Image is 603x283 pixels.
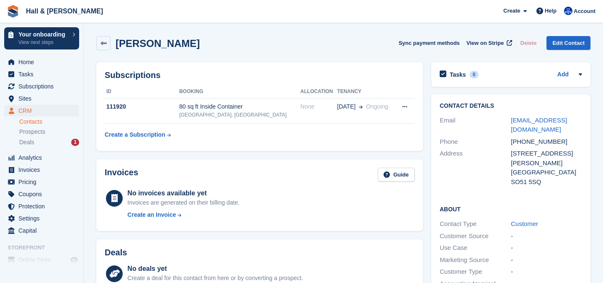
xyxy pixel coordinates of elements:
[18,152,69,164] span: Analytics
[440,137,511,147] div: Phone
[511,220,538,227] a: Customer
[440,205,582,213] h2: About
[399,36,460,50] button: Sync payment methods
[545,7,557,15] span: Help
[18,225,69,236] span: Capital
[4,200,79,212] a: menu
[7,5,19,18] img: stora-icon-8386f47178a22dfd0bd8f6a31ec36ba5ce8667c1dd55bd0f319d3a0aa187defe.svg
[378,168,415,182] a: Guide
[511,177,582,187] div: SO51 5SQ
[18,164,69,176] span: Invoices
[440,116,511,135] div: Email
[300,102,337,111] div: None
[503,7,520,15] span: Create
[69,255,79,265] a: Preview store
[4,80,79,92] a: menu
[18,200,69,212] span: Protection
[4,152,79,164] a: menu
[18,105,69,117] span: CRM
[440,243,511,253] div: Use Case
[564,7,572,15] img: Claire Banham
[105,127,171,143] a: Create a Subscription
[105,85,179,99] th: ID
[105,70,415,80] h2: Subscriptions
[440,255,511,265] div: Marketing Source
[127,188,240,198] div: No invoices available yet
[105,102,179,111] div: 111920
[179,111,300,119] div: [GEOGRAPHIC_DATA], [GEOGRAPHIC_DATA]
[4,188,79,200] a: menu
[19,128,45,136] span: Prospects
[19,138,79,147] a: Deals 1
[337,85,395,99] th: Tenancy
[337,102,356,111] span: [DATE]
[511,158,582,168] div: [PERSON_NAME]
[18,31,68,37] p: Your onboarding
[300,85,337,99] th: Allocation
[511,137,582,147] div: [PHONE_NUMBER]
[546,36,590,50] a: Edit Contact
[19,138,34,146] span: Deals
[517,36,540,50] button: Delete
[23,4,106,18] a: Hall & [PERSON_NAME]
[4,56,79,68] a: menu
[440,267,511,277] div: Customer Type
[511,255,582,265] div: -
[18,56,69,68] span: Home
[18,188,69,200] span: Coupons
[127,198,240,207] div: Invoices are generated on their billing date.
[19,118,79,126] a: Contacts
[511,168,582,177] div: [GEOGRAPHIC_DATA]
[127,264,303,274] div: No deals yet
[18,39,68,46] p: View next steps
[557,70,569,80] a: Add
[4,176,79,188] a: menu
[466,39,504,47] span: View on Stripe
[127,210,240,219] a: Create an Invoice
[71,139,79,146] div: 1
[4,213,79,224] a: menu
[4,164,79,176] a: menu
[18,80,69,92] span: Subscriptions
[4,105,79,117] a: menu
[8,244,83,252] span: Storefront
[574,7,595,16] span: Account
[4,27,79,49] a: Your onboarding View next steps
[469,71,479,78] div: 0
[511,243,582,253] div: -
[511,149,582,158] div: [STREET_ADDRESS]
[511,231,582,241] div: -
[440,149,511,187] div: Address
[105,130,165,139] div: Create a Subscription
[179,85,300,99] th: Booking
[18,68,69,80] span: Tasks
[440,231,511,241] div: Customer Source
[4,68,79,80] a: menu
[127,274,303,283] div: Create a deal for this contact from here or by converting a prospect.
[18,254,69,266] span: Online Store
[4,225,79,236] a: menu
[511,117,567,133] a: [EMAIL_ADDRESS][DOMAIN_NAME]
[18,93,69,104] span: Sites
[105,248,127,257] h2: Deals
[18,176,69,188] span: Pricing
[105,168,138,182] h2: Invoices
[440,219,511,229] div: Contact Type
[127,210,176,219] div: Create an Invoice
[4,254,79,266] a: menu
[366,103,388,110] span: Ongoing
[511,267,582,277] div: -
[4,93,79,104] a: menu
[463,36,514,50] a: View on Stripe
[440,103,582,109] h2: Contact Details
[18,213,69,224] span: Settings
[450,71,466,78] h2: Tasks
[116,38,200,49] h2: [PERSON_NAME]
[19,127,79,136] a: Prospects
[179,102,300,111] div: 80 sq ft Inside Container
